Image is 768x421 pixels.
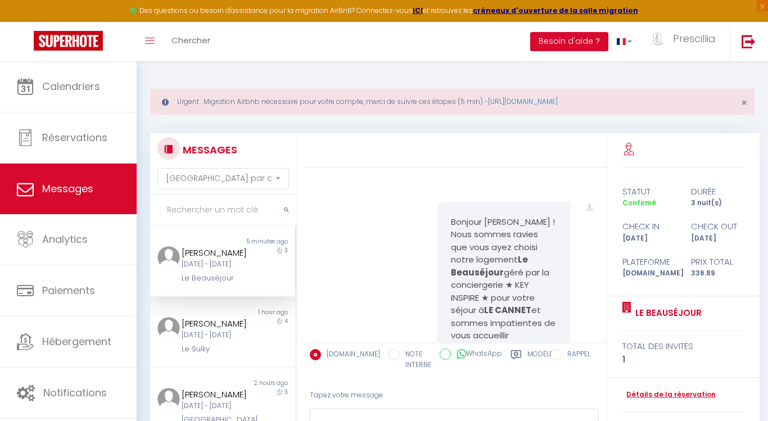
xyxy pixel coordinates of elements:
h3: MESSAGES [180,137,237,162]
label: WhatsApp [451,348,502,361]
label: [DOMAIN_NAME] [321,349,380,361]
span: 3 [284,388,288,396]
div: Tapez votre message [310,382,599,409]
div: Le Beauséjour [182,273,251,284]
div: 5 minutes ago [223,237,295,246]
strong: Le Beauséjour [451,253,530,278]
div: check out [684,220,752,233]
a: [URL][DOMAIN_NAME] [488,97,558,106]
span: Chercher [171,34,210,46]
div: statut [615,185,683,198]
p: Nous sommes ravies que vous ayez choisi notre logement géré par la conciergerie ★ KEY INSPIRE ★ p... [451,228,556,355]
span: Prescillia [673,31,716,46]
a: Détails de la réservation [622,390,716,400]
a: ... Prescillia [640,22,730,61]
label: Modèles [527,349,557,372]
div: [DATE] - [DATE] [182,330,251,341]
span: Notifications [43,386,107,400]
span: Confirmé [622,198,656,207]
span: × [741,96,747,110]
label: RAPPEL [562,349,590,361]
div: Plateforme [615,255,683,269]
div: [DATE] - [DATE] [182,259,251,270]
div: 2 hours ago [223,379,295,388]
img: logout [742,34,756,48]
span: Calendriers [42,79,100,93]
div: durée [684,185,752,198]
div: 336.89 [684,268,752,279]
div: total des invités [622,339,744,353]
a: Le Beauséjour [631,306,702,320]
p: Bonjour [PERSON_NAME] ! [451,216,556,229]
img: ... [157,317,180,339]
span: Réservations [42,130,107,144]
div: [DOMAIN_NAME] [615,268,683,279]
span: Messages [42,182,93,196]
button: Close [741,98,747,108]
div: 3 nuit(s) [684,198,752,209]
span: 4 [284,317,288,325]
div: 1 hour ago [223,308,295,317]
img: ... [649,32,666,46]
button: Besoin d'aide ? [530,32,608,51]
div: [PERSON_NAME] [182,317,251,331]
div: Le Sulky [182,343,251,355]
img: Super Booking [34,31,103,51]
span: Paiements [42,283,95,297]
strong: LE CANNET [484,304,531,316]
a: ICI [413,6,423,15]
div: check in [615,220,683,233]
div: [PERSON_NAME] [182,388,251,401]
a: Chercher [163,22,219,61]
img: ... [585,203,595,211]
div: [DATE] [615,233,683,244]
a: créneaux d'ouverture de la salle migration [473,6,638,15]
img: ... [157,388,180,410]
span: Hébergement [42,334,111,348]
div: [DATE] [684,233,752,244]
div: 1 [622,353,744,366]
label: NOTE INTERNE [400,349,431,370]
span: Analytics [42,232,88,246]
input: Rechercher un mot clé [150,194,296,226]
div: Urgent : Migration Airbnb nécessaire pour votre compte, merci de suivre ces étapes (5 min) - [150,89,755,115]
span: 3 [284,246,288,255]
div: [PERSON_NAME] [182,246,251,260]
div: Prix total [684,255,752,269]
img: ... [157,246,180,269]
div: [DATE] - [DATE] [182,401,251,411]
